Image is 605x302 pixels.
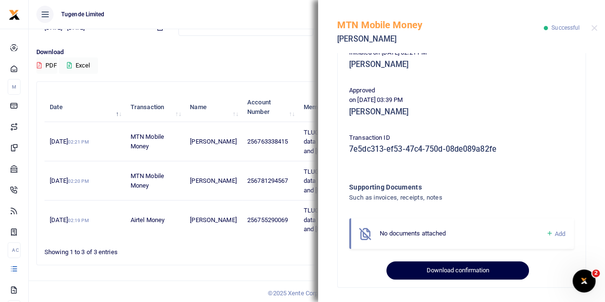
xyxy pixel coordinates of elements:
[349,145,574,154] h5: 7e5dc313-ef53-47c4-750d-08de089a82fe
[57,10,109,19] span: Tugende Limited
[555,230,565,237] span: Add
[349,133,574,143] p: Transaction ID
[9,11,20,18] a: logo-small logo-large logo-large
[36,47,597,57] p: Download
[247,216,288,224] span: 256755290069
[185,92,242,122] th: Name: activate to sort column ascending
[304,207,374,233] span: TLUG 017254 Airtime and data for [PERSON_NAME] and [PERSON_NAME]
[50,216,88,224] span: [DATE]
[349,95,574,105] p: on [DATE] 03:39 PM
[551,24,580,31] span: Successful
[546,228,565,239] a: Add
[68,218,89,223] small: 02:19 PM
[572,269,595,292] iframe: Intercom live chat
[242,92,298,122] th: Account Number: activate to sort column ascending
[50,138,88,145] span: [DATE]
[125,92,185,122] th: Transaction: activate to sort column ascending
[68,139,89,145] small: 02:21 PM
[44,92,125,122] th: Date: activate to sort column descending
[591,25,597,31] button: Close
[190,177,236,184] span: [PERSON_NAME]
[349,60,574,69] h5: [PERSON_NAME]
[131,172,164,189] span: MTN Mobile Money
[68,179,89,184] small: 02:20 PM
[190,138,236,145] span: [PERSON_NAME]
[337,34,544,44] h5: [PERSON_NAME]
[190,216,236,224] span: [PERSON_NAME]
[44,242,268,257] div: Showing 1 to 3 of 3 entries
[8,79,21,95] li: M
[349,192,535,203] h4: Such as invoices, receipts, notes
[349,182,535,192] h4: Supporting Documents
[247,177,288,184] span: 256781294567
[59,57,98,74] button: Excel
[298,92,382,122] th: Memo: activate to sort column ascending
[304,129,374,155] span: TLUG 017254 Airtime and data for [PERSON_NAME] and [PERSON_NAME]
[9,9,20,21] img: logo-small
[247,138,288,145] span: 256763338415
[386,261,528,280] button: Download confirmation
[131,216,165,224] span: Airtel Money
[50,177,88,184] span: [DATE]
[349,86,574,96] p: Approved
[337,19,544,31] h5: MTN Mobile Money
[592,269,600,277] span: 2
[36,57,57,74] button: PDF
[8,242,21,258] li: Ac
[349,48,574,58] p: Initiated on [DATE] 02:21 PM
[304,168,374,194] span: TLUG 017254 Airtime and data for [PERSON_NAME] and [PERSON_NAME]
[380,230,446,237] span: No documents attached
[131,133,164,150] span: MTN Mobile Money
[349,107,574,117] h5: [PERSON_NAME]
